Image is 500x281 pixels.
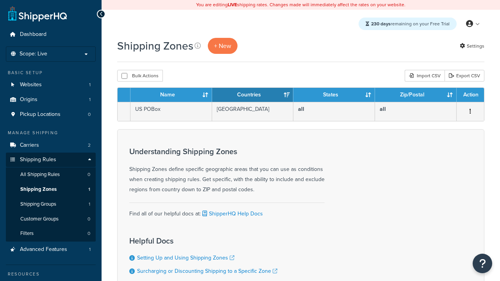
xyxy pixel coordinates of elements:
[212,102,294,121] td: [GEOGRAPHIC_DATA]
[405,70,445,82] div: Import CSV
[6,107,96,122] a: Pickup Locations 0
[20,186,57,193] span: Shipping Zones
[88,186,90,193] span: 1
[20,171,60,178] span: All Shipping Rules
[228,1,237,8] b: LIVE
[89,246,91,253] span: 1
[6,242,96,257] a: Advanced Features 1
[8,6,67,21] a: ShipperHQ Home
[20,201,56,208] span: Shipping Groups
[6,226,96,241] li: Filters
[129,147,325,156] h3: Understanding Shipping Zones
[457,88,484,102] th: Action
[201,210,263,218] a: ShipperHQ Help Docs
[6,182,96,197] a: Shipping Zones 1
[6,130,96,136] div: Manage Shipping
[87,171,90,178] span: 0
[87,216,90,222] span: 0
[445,70,484,82] a: Export CSV
[6,212,96,226] li: Customer Groups
[89,96,91,103] span: 1
[20,230,34,237] span: Filters
[20,31,46,38] span: Dashboard
[6,167,96,182] li: All Shipping Rules
[473,254,492,273] button: Open Resource Center
[380,105,386,113] b: all
[6,92,96,107] a: Origins 1
[117,38,193,53] h1: Shipping Zones
[89,82,91,88] span: 1
[6,242,96,257] li: Advanced Features
[137,267,277,275] a: Surcharging or Discounting Shipping to a Specific Zone
[6,212,96,226] a: Customer Groups 0
[6,153,96,242] li: Shipping Rules
[89,201,90,208] span: 1
[6,138,96,153] li: Carriers
[88,111,91,118] span: 0
[6,197,96,212] a: Shipping Groups 1
[129,203,325,219] div: Find all of our helpful docs at:
[298,105,304,113] b: all
[6,138,96,153] a: Carriers 2
[6,92,96,107] li: Origins
[130,88,212,102] th: Name: activate to sort column ascending
[6,182,96,197] li: Shipping Zones
[6,226,96,241] a: Filters 0
[129,237,277,245] h3: Helpful Docs
[212,88,294,102] th: Countries: activate to sort column ascending
[371,20,391,27] strong: 230 days
[137,254,234,262] a: Setting Up and Using Shipping Zones
[20,82,42,88] span: Websites
[20,111,61,118] span: Pickup Locations
[20,216,59,222] span: Customer Groups
[20,51,47,57] span: Scope: Live
[293,88,375,102] th: States: activate to sort column ascending
[460,41,484,52] a: Settings
[6,69,96,76] div: Basic Setup
[130,102,212,121] td: US POBox
[6,107,96,122] li: Pickup Locations
[20,142,39,149] span: Carriers
[214,41,231,50] span: + New
[359,18,457,30] div: remaining on your Free Trial
[6,271,96,277] div: Resources
[20,157,56,163] span: Shipping Rules
[6,78,96,92] a: Websites 1
[87,230,90,237] span: 0
[129,147,325,195] div: Shipping Zones define specific geographic areas that you can use as conditions when creating ship...
[6,167,96,182] a: All Shipping Rules 0
[20,246,67,253] span: Advanced Features
[88,142,91,149] span: 2
[20,96,37,103] span: Origins
[6,27,96,42] a: Dashboard
[208,38,237,54] a: + New
[117,70,163,82] button: Bulk Actions
[375,88,457,102] th: Zip/Postal: activate to sort column ascending
[6,153,96,167] a: Shipping Rules
[6,197,96,212] li: Shipping Groups
[6,78,96,92] li: Websites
